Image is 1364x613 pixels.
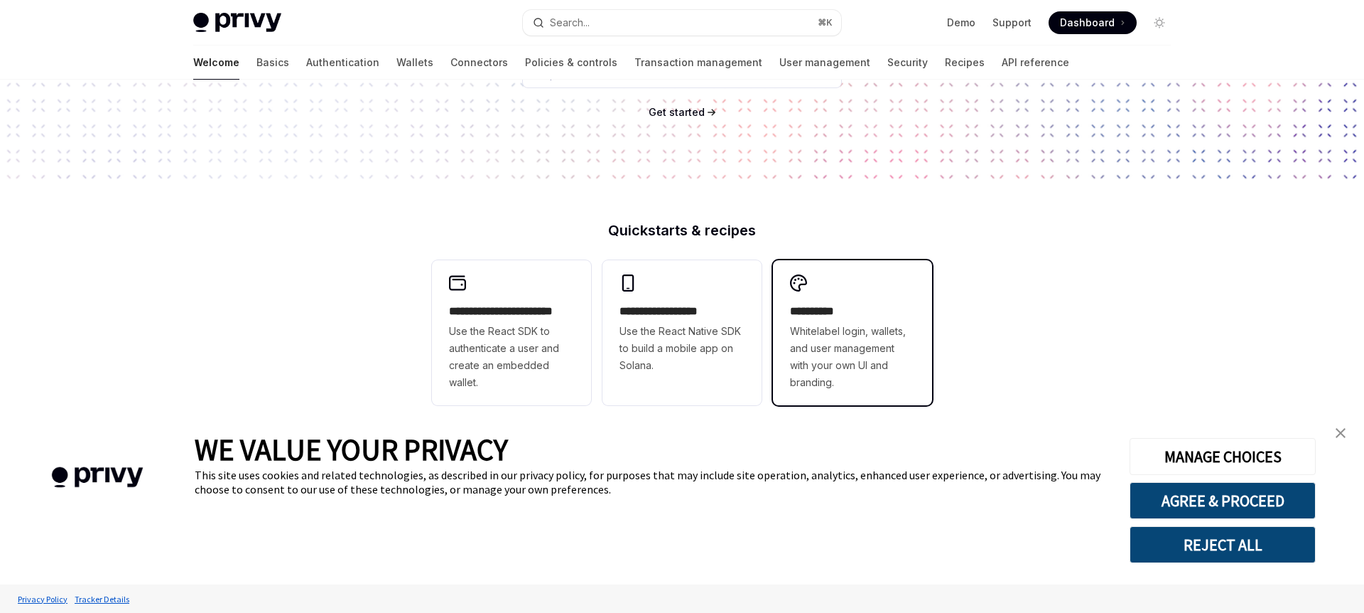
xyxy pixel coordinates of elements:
a: API reference [1002,46,1069,80]
a: Get started [649,105,705,119]
a: Security [887,46,928,80]
a: Demo [947,16,975,30]
div: Search... [550,14,590,31]
button: AGREE & PROCEED [1130,482,1316,519]
span: Use the React Native SDK to build a mobile app on Solana. [619,323,745,374]
h2: Quickstarts & recipes [432,223,932,238]
span: Whitelabel login, wallets, and user management with your own UI and branding. [790,323,915,391]
img: company logo [21,447,173,508]
button: REJECT ALL [1130,526,1316,563]
span: WE VALUE YOUR PRIVACY [195,431,508,468]
div: This site uses cookies and related technologies, as described in our privacy policy, for purposes... [195,468,1108,496]
a: Authentication [306,46,379,80]
a: Dashboard [1049,11,1137,34]
span: Dashboard [1060,16,1115,30]
img: close banner [1336,428,1346,438]
a: Welcome [193,46,239,80]
a: Connectors [450,46,508,80]
span: Use the React SDK to authenticate a user and create an embedded wallet. [449,323,574,391]
a: **** *****Whitelabel login, wallets, and user management with your own UI and branding. [773,260,932,405]
button: Search...⌘K [523,10,841,36]
button: Toggle dark mode [1148,11,1171,34]
a: Wallets [396,46,433,80]
a: close banner [1326,419,1355,447]
img: light logo [193,13,281,33]
a: User management [779,46,870,80]
span: ⌘ K [818,17,833,28]
a: **** **** **** ***Use the React Native SDK to build a mobile app on Solana. [602,260,762,405]
span: Get started [649,106,705,118]
a: Tracker Details [71,587,133,612]
a: Policies & controls [525,46,617,80]
a: Basics [256,46,289,80]
button: MANAGE CHOICES [1130,438,1316,475]
a: Support [992,16,1032,30]
a: Transaction management [634,46,762,80]
a: Recipes [945,46,985,80]
a: Privacy Policy [14,587,71,612]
